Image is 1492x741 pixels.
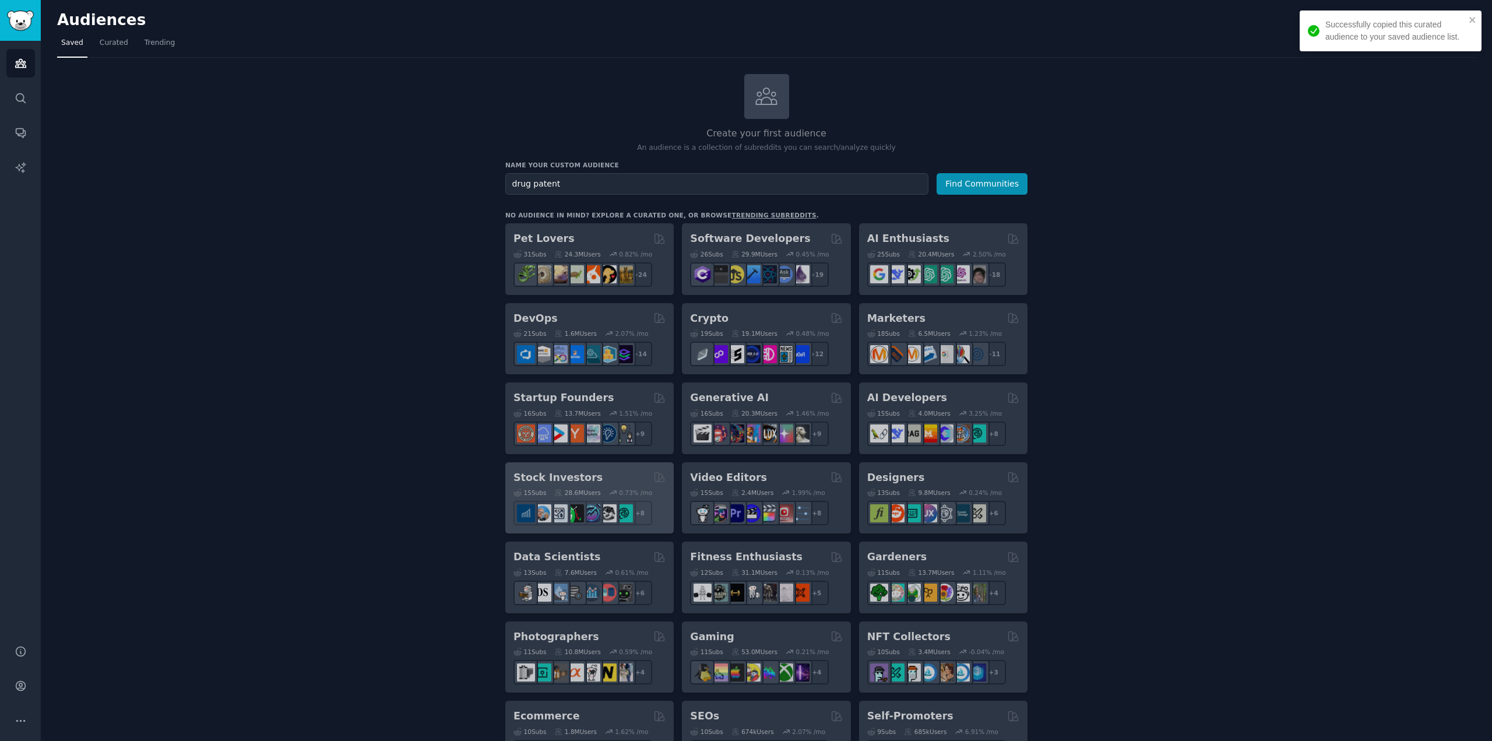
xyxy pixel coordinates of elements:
h2: Audiences [57,11,1381,30]
span: Curated [100,38,128,48]
img: GummySearch logo [7,10,34,31]
button: close [1469,15,1477,24]
span: Saved [61,38,83,48]
h2: Create your first audience [505,127,1027,141]
span: Trending [145,38,175,48]
input: Pick a short name, like "Digital Marketers" or "Movie-Goers" [505,173,928,195]
button: Find Communities [937,173,1027,195]
a: Curated [96,34,132,58]
a: Saved [57,34,87,58]
p: An audience is a collection of subreddits you can search/analyze quickly [505,143,1027,153]
h3: Name your custom audience [505,161,1027,169]
a: trending subreddits [731,212,816,219]
a: Trending [140,34,179,58]
div: No audience in mind? Explore a curated one, or browse . [505,211,819,219]
div: Successfully copied this curated audience to your saved audience list. [1325,19,1465,43]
